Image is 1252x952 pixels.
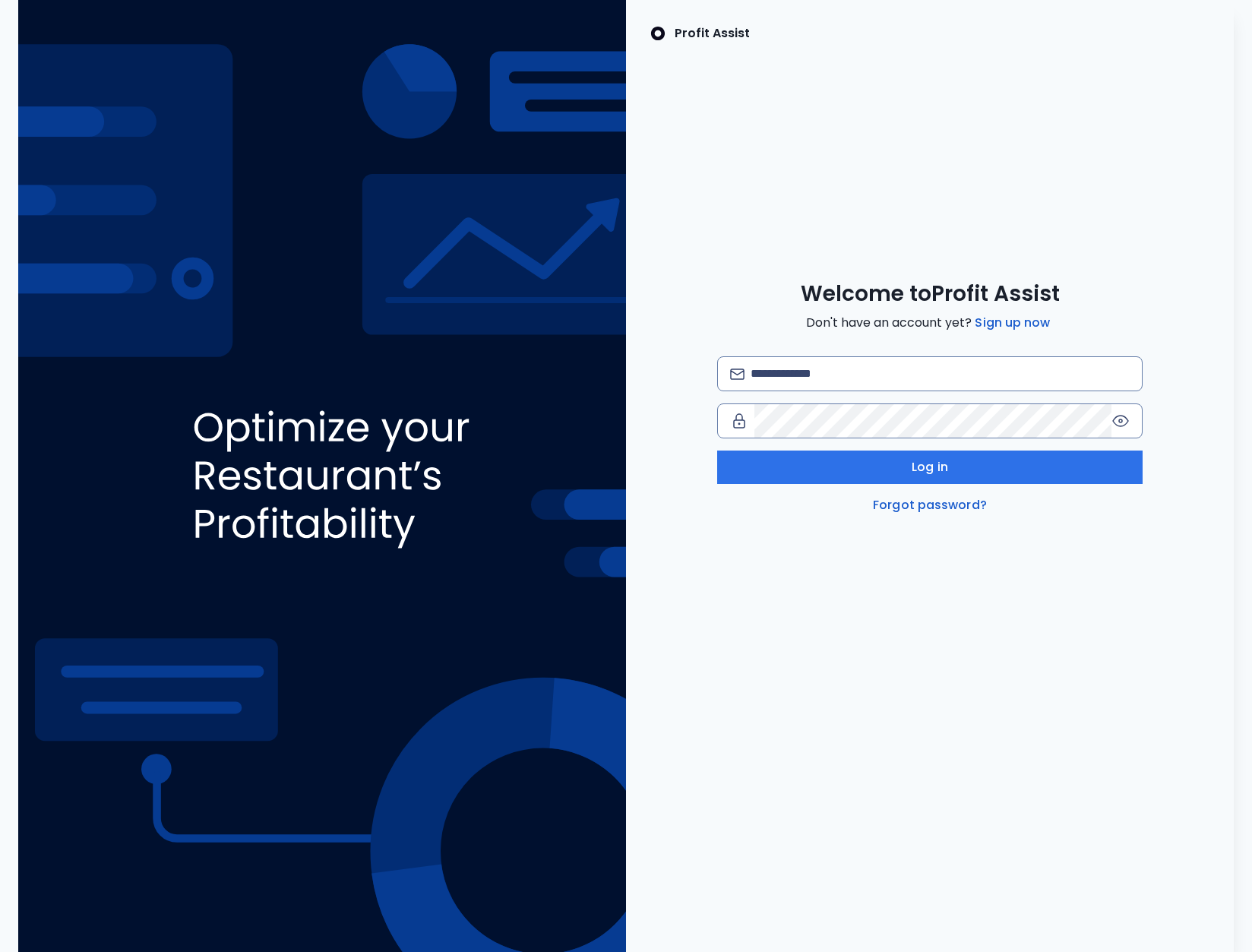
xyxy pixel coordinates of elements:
[870,496,990,514] a: Forgot password?
[650,24,666,43] img: SpotOn Logo
[717,451,1143,484] button: Log in
[806,314,1053,332] span: Don't have an account yet?
[972,314,1053,332] a: Sign up now
[912,458,948,476] span: Log in
[801,280,1060,308] span: Welcome to Profit Assist
[675,24,750,43] p: Profit Assist
[730,368,745,380] img: email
